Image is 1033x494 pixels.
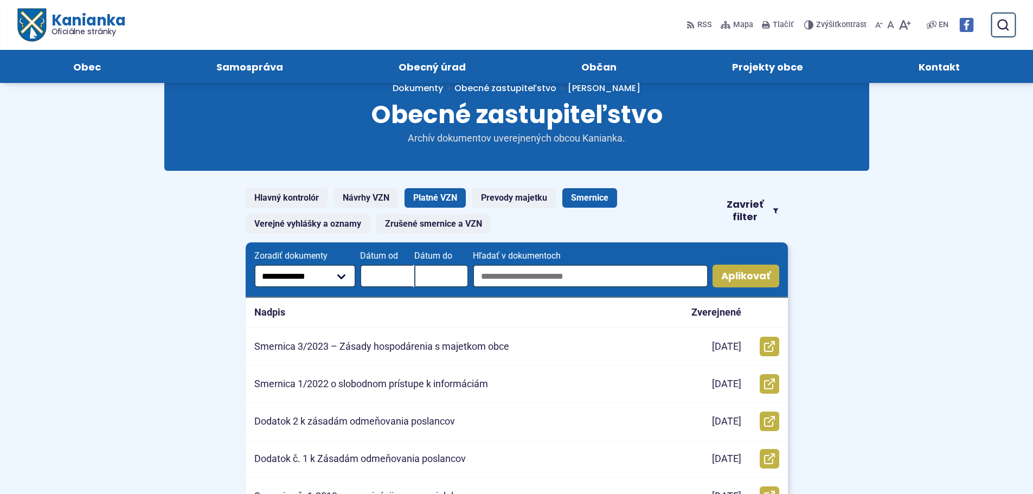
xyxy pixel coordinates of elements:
button: Zavrieť filter [713,198,788,223]
span: Zvýšiť [816,20,837,29]
span: Dátum do [414,251,469,261]
span: Obecný úrad [399,50,466,83]
button: Aplikovať [713,265,779,287]
a: Prevody majetku [472,188,556,208]
span: Dokumenty [393,82,443,94]
span: Kanianka [46,13,125,36]
button: Zväčšiť veľkosť písma [896,14,913,36]
span: Hľadať v dokumentoch [473,251,708,261]
p: [DATE] [712,453,741,465]
span: EN [939,18,948,31]
span: Dátum od [360,251,414,261]
input: Hľadať v dokumentoch [473,265,708,287]
a: Dokumenty [393,82,454,94]
a: Občan [535,50,664,83]
p: [DATE] [712,378,741,390]
a: Návrhy VZN [334,188,398,208]
a: Smernice [562,188,617,208]
span: Mapa [733,18,753,31]
a: Hlavný kontrolór [246,188,328,208]
span: Obec [73,50,101,83]
p: Dodatok č. 1 k Zásadám odmeňovania poslancov [254,453,466,465]
a: Obecné zastupiteľstvo [454,82,556,94]
a: EN [936,18,951,31]
span: kontrast [816,21,867,30]
p: [DATE] [712,341,741,353]
span: Obecné zastupiteľstvo [371,97,663,132]
a: RSS [686,14,714,36]
button: Zmenšiť veľkosť písma [873,14,885,36]
a: Zrušené smernice a VZN [376,214,491,234]
p: Dodatok 2 k zásadám odmeňovania poslancov [254,415,455,428]
select: Zoradiť dokumenty [254,265,356,287]
span: Zavrieť filter [722,198,769,223]
input: Dátum do [414,265,469,287]
a: Mapa [718,14,755,36]
a: Projekty obce [685,50,850,83]
button: Tlačiť [760,14,795,36]
p: Smernica 1/2022 o slobodnom prístupe k informáciám [254,378,488,390]
input: Dátum od [360,265,414,287]
span: Občan [581,50,617,83]
span: RSS [697,18,712,31]
a: Logo Kanianka, prejsť na domovskú stránku. [17,9,125,42]
button: Nastaviť pôvodnú veľkosť písma [885,14,896,36]
img: Prejsť na domovskú stránku [17,9,46,42]
p: [DATE] [712,415,741,428]
a: Kontakt [872,50,1007,83]
span: Zoradiť dokumenty [254,251,356,261]
p: Archív dokumentov uverejnených obcou Kanianka. [387,132,647,145]
p: Smernica 3/2023 – Zásady hospodárenia s majetkom obce [254,341,509,353]
a: [PERSON_NAME] [556,82,640,94]
button: Zvýšiťkontrast [804,14,869,36]
p: Zverejnené [691,306,741,319]
span: [PERSON_NAME] [568,82,640,94]
span: Oficiálne stránky [51,28,125,35]
span: Samospráva [216,50,283,83]
a: Platné VZN [405,188,466,208]
span: Kontakt [919,50,960,83]
span: Tlačiť [773,21,793,30]
a: Obecný úrad [351,50,512,83]
a: Obec [26,50,147,83]
p: Nadpis [254,306,285,319]
a: Samospráva [169,50,330,83]
a: Verejné vyhlášky a oznamy [246,214,370,234]
span: Projekty obce [732,50,803,83]
img: Prejsť na Facebook stránku [959,18,973,32]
